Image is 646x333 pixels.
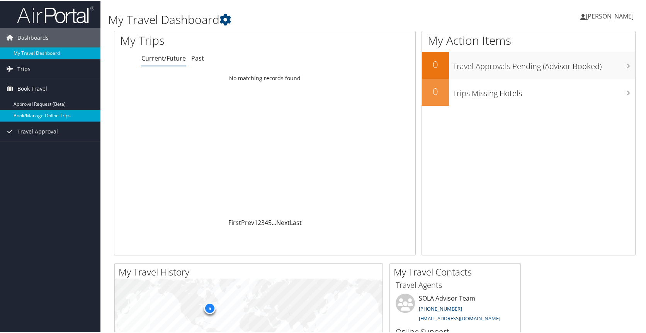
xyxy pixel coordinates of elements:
[228,218,241,226] a: First
[392,293,518,325] li: SOLA Advisor Team
[119,265,382,278] h2: My Travel History
[191,53,204,62] a: Past
[108,11,464,27] h1: My Travel Dashboard
[422,32,635,48] h1: My Action Items
[419,314,500,321] a: [EMAIL_ADDRESS][DOMAIN_NAME]
[453,56,635,71] h3: Travel Approvals Pending (Advisor Booked)
[422,78,635,105] a: 0Trips Missing Hotels
[419,304,462,311] a: [PHONE_NUMBER]
[272,218,276,226] span: …
[290,218,302,226] a: Last
[258,218,261,226] a: 2
[204,302,216,313] div: 5
[114,71,415,85] td: No matching records found
[422,51,635,78] a: 0Travel Approvals Pending (Advisor Booked)
[17,5,94,23] img: airportal-logo.png
[586,11,634,20] span: [PERSON_NAME]
[453,83,635,98] h3: Trips Missing Hotels
[276,218,290,226] a: Next
[17,121,58,140] span: Travel Approval
[422,84,449,97] h2: 0
[261,218,265,226] a: 3
[422,57,449,70] h2: 0
[17,78,47,98] span: Book Travel
[254,218,258,226] a: 1
[17,59,31,78] span: Trips
[580,4,641,27] a: [PERSON_NAME]
[394,265,520,278] h2: My Travel Contacts
[17,27,49,47] span: Dashboards
[265,218,268,226] a: 4
[268,218,272,226] a: 5
[396,279,515,290] h3: Travel Agents
[141,53,186,62] a: Current/Future
[120,32,284,48] h1: My Trips
[241,218,254,226] a: Prev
